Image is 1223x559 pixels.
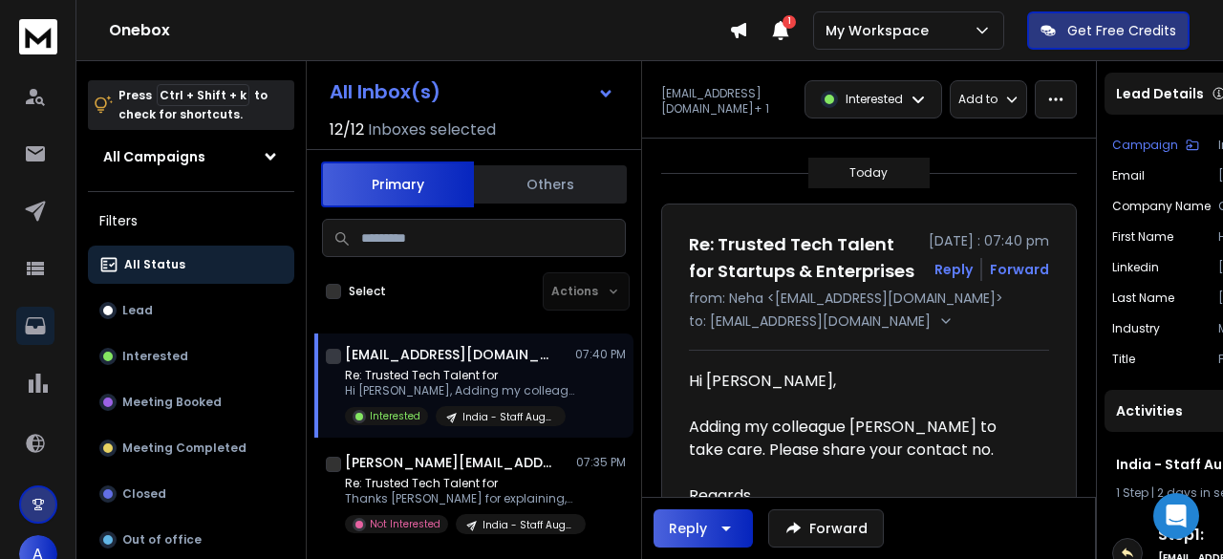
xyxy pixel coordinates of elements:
p: [DATE] : 07:40 pm [929,231,1049,250]
div: Adding my colleague [PERSON_NAME] to take care. Please share your contact no. [689,416,1034,462]
p: to: [EMAIL_ADDRESS][DOMAIN_NAME] [689,312,934,331]
p: India - Staff Augmentation [483,518,574,532]
p: Closed [122,486,166,502]
h1: Re: Trusted Tech Talent for Startups & Enterprises [689,231,917,285]
p: All Status [124,257,185,272]
span: 12 / 12 [330,118,364,141]
p: India - Staff Augmentation [462,410,554,424]
p: Email [1112,168,1145,183]
div: Reply [669,519,707,538]
p: from: Neha <[EMAIL_ADDRESS][DOMAIN_NAME]> [689,289,1049,308]
span: Ctrl + Shift + k [157,84,249,106]
div: Forward [990,260,1049,279]
button: Reply [934,260,973,279]
button: Meeting Booked [88,383,294,421]
span: 1 [783,15,796,29]
button: Meeting Completed [88,429,294,467]
h1: [PERSON_NAME][EMAIL_ADDRESS][PERSON_NAME][DOMAIN_NAME] [345,453,555,472]
h1: Onebox [109,19,729,42]
p: 07:35 PM [576,455,626,470]
label: Select [349,284,386,299]
button: Forward [768,509,884,548]
h3: Inboxes selected [368,118,496,141]
p: Campaign [1112,138,1178,153]
button: Lead [88,291,294,330]
div: Open Intercom Messenger [1153,493,1199,539]
button: Reply [654,509,753,548]
button: Closed [88,475,294,513]
p: industry [1112,321,1160,336]
button: All Status [88,246,294,284]
p: First Name [1112,229,1173,245]
h3: Filters [88,207,294,234]
button: Campaign [1112,138,1199,153]
p: Add to [958,92,998,107]
button: Others [474,163,627,205]
button: Out of office [88,521,294,559]
p: Out of office [122,532,202,548]
p: My Workspace [826,21,936,40]
p: Meeting Booked [122,395,222,410]
img: logo [19,19,57,54]
p: Interested [122,349,188,364]
div: Regards, [689,484,1034,507]
h1: [EMAIL_ADDRESS][DOMAIN_NAME] +1 [345,345,555,364]
div: Hi [PERSON_NAME], [689,370,1034,393]
p: linkedin [1112,260,1159,275]
button: All Inbox(s) [314,73,630,111]
p: Get Free Credits [1067,21,1176,40]
p: Interested [846,92,903,107]
p: Today [849,165,888,181]
p: Re: Trusted Tech Talent for [345,368,574,383]
p: Lead [122,303,153,318]
p: Last Name [1112,290,1174,306]
button: All Campaigns [88,138,294,176]
p: Meeting Completed [122,441,247,456]
p: Lead Details [1116,84,1204,103]
button: Primary [321,161,474,207]
p: Thanks [PERSON_NAME] for explaining, appreciate [345,491,574,506]
p: [EMAIL_ADDRESS][DOMAIN_NAME] + 1 [661,86,793,117]
p: Not Interested [370,517,440,531]
p: 07:40 PM [575,347,626,362]
p: Interested [370,409,420,423]
h1: All Inbox(s) [330,82,440,101]
p: Re: Trusted Tech Talent for [345,476,574,491]
p: Hi [PERSON_NAME], Adding my colleague [PERSON_NAME] [345,383,574,398]
p: title [1112,352,1135,367]
span: 1 Step [1116,484,1148,501]
button: Interested [88,337,294,376]
h1: All Campaigns [103,147,205,166]
p: Company Name [1112,199,1211,214]
p: Press to check for shortcuts. [118,86,268,124]
button: Get Free Credits [1027,11,1190,50]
